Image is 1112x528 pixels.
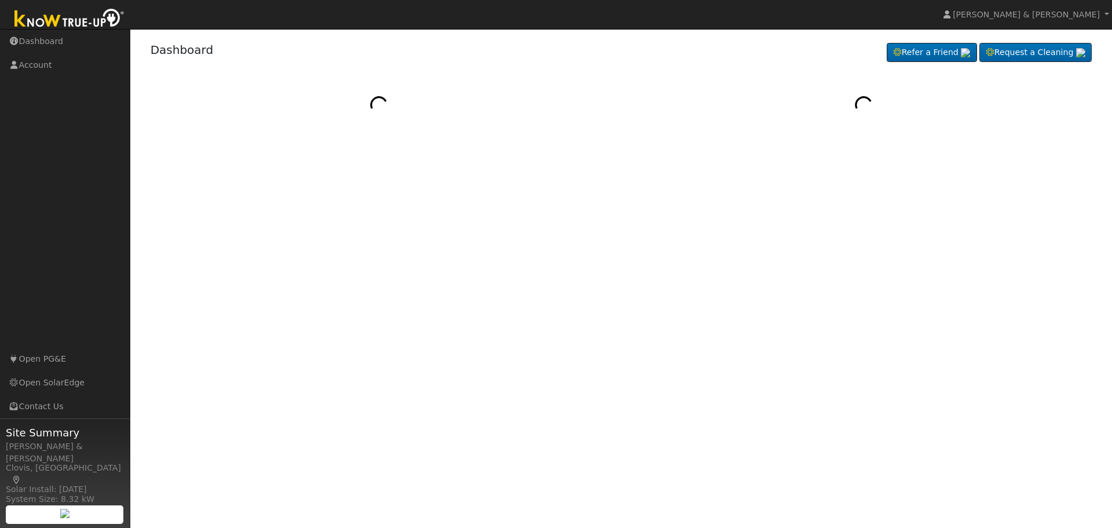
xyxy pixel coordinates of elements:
span: Site Summary [6,425,124,440]
img: retrieve [1076,48,1085,57]
a: Map [12,475,22,485]
span: [PERSON_NAME] & [PERSON_NAME] [953,10,1100,19]
img: retrieve [961,48,970,57]
a: Dashboard [151,43,214,57]
div: System Size: 8.32 kW [6,493,124,505]
img: retrieve [60,509,69,518]
div: [PERSON_NAME] & [PERSON_NAME] [6,440,124,465]
img: Know True-Up [9,6,130,32]
a: Request a Cleaning [979,43,1092,63]
a: Refer a Friend [887,43,977,63]
div: Clovis, [GEOGRAPHIC_DATA] [6,462,124,486]
div: Solar Install: [DATE] [6,483,124,496]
